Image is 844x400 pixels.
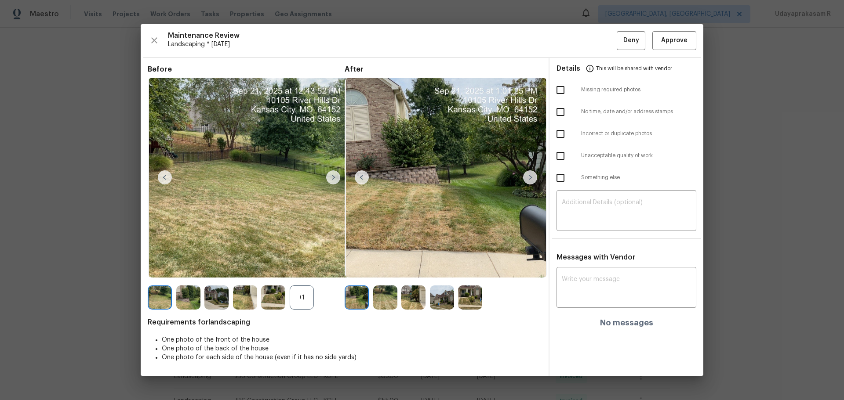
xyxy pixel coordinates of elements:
span: Details [557,58,580,79]
span: No time, date and/or address stamps [581,108,696,115]
span: Requirements for landscaping [148,318,542,327]
div: +1 [290,285,314,310]
span: Approve [661,35,688,46]
li: One photo for each side of the house (even if it has no side yards) [162,353,542,362]
div: Unacceptable quality of work [549,145,703,167]
span: Before [148,65,345,74]
li: One photo of the back of the house [162,344,542,353]
span: Deny [623,35,639,46]
div: Incorrect or duplicate photos [549,123,703,145]
button: Deny [617,31,645,50]
span: Something else [581,174,696,181]
h4: No messages [600,318,653,327]
div: Missing required photos [549,79,703,101]
span: This will be shared with vendor [596,58,672,79]
li: One photo of the front of the house [162,335,542,344]
img: right-chevron-button-url [326,170,340,184]
span: Landscaping * [DATE] [168,40,617,49]
div: No time, date and/or address stamps [549,101,703,123]
span: Unacceptable quality of work [581,152,696,159]
img: right-chevron-button-url [523,170,537,184]
img: left-chevron-button-url [158,170,172,184]
span: Messages with Vendor [557,254,635,261]
span: Missing required photos [581,86,696,94]
span: After [345,65,542,74]
button: Approve [652,31,696,50]
img: left-chevron-button-url [355,170,369,184]
div: Something else [549,167,703,189]
span: Incorrect or duplicate photos [581,130,696,137]
span: Maintenance Review [168,31,617,40]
